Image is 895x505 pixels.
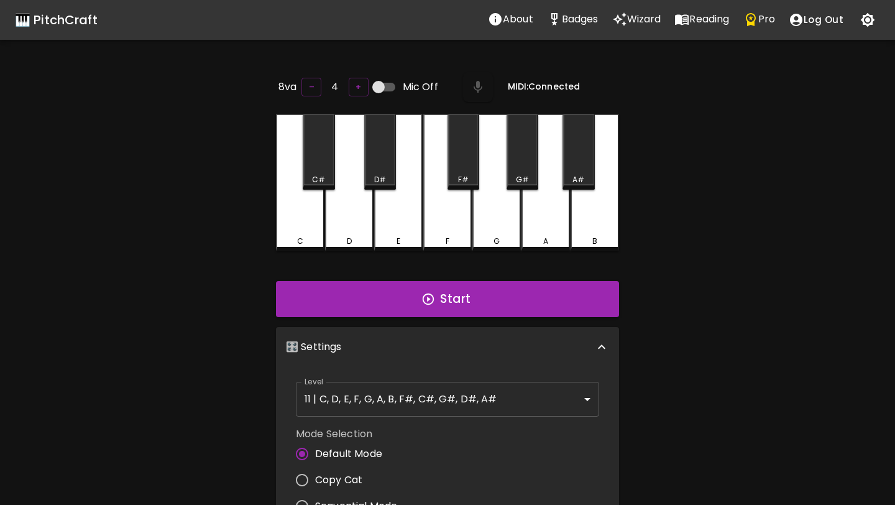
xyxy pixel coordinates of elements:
[493,236,500,247] div: G
[627,12,661,27] p: Wizard
[15,10,98,30] a: 🎹 PitchCraft
[312,174,325,185] div: C#
[296,427,407,441] label: Mode Selection
[374,174,386,185] div: D#
[481,7,540,32] button: About
[481,7,540,33] a: About
[315,473,362,488] span: Copy Cat
[689,12,729,27] p: Reading
[503,12,533,27] p: About
[737,7,782,32] button: Pro
[668,7,736,33] a: Reading
[331,78,338,96] h6: 4
[315,447,382,461] span: Default Mode
[296,382,599,417] div: 11 | C, D, E, F, G, A, B, F#, C#, G#, D#, A#
[508,80,580,94] h6: MIDI: Connected
[605,7,668,33] a: Wizard
[562,12,599,27] p: Badges
[543,236,548,247] div: A
[278,78,296,96] h6: 8va
[297,236,303,247] div: C
[276,281,619,317] button: Start
[737,7,782,33] a: Pro
[458,174,469,185] div: F#
[605,7,668,32] button: Wizard
[572,174,584,185] div: A#
[349,78,369,97] button: +
[592,236,597,247] div: B
[516,174,529,185] div: G#
[782,7,850,33] button: account of current user
[301,78,321,97] button: –
[540,7,605,33] a: Stats
[403,80,438,95] span: Mic Off
[276,327,619,367] div: 🎛️ Settings
[347,236,352,247] div: D
[758,12,775,27] p: Pro
[397,236,400,247] div: E
[286,340,342,354] p: 🎛️ Settings
[540,7,605,32] button: Stats
[305,376,324,387] label: Level
[668,7,736,32] button: Reading
[446,236,449,247] div: F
